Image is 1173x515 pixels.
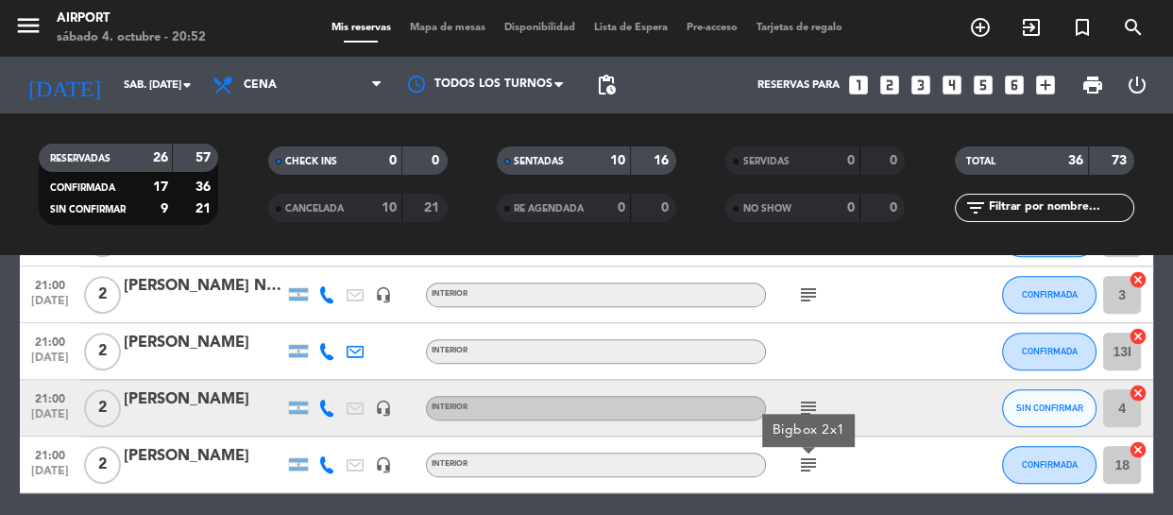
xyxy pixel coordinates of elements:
[1002,446,1096,484] button: CONFIRMADA
[152,151,167,164] strong: 26
[909,73,933,97] i: looks_3
[966,157,995,166] span: TOTAL
[890,154,901,167] strong: 0
[124,387,284,412] div: [PERSON_NAME]
[124,444,284,469] div: [PERSON_NAME]
[1071,16,1094,39] i: turned_in_not
[424,201,443,215] strong: 21
[432,290,467,298] span: INTERIOR
[14,11,42,46] button: menu
[677,23,747,33] span: Pre-acceso
[1129,327,1147,346] i: cancel
[610,154,625,167] strong: 10
[585,23,677,33] span: Lista de Espera
[26,465,74,487] span: [DATE]
[846,73,871,97] i: looks_one
[1002,276,1096,314] button: CONFIRMADA
[847,154,855,167] strong: 0
[84,446,121,484] span: 2
[1016,403,1083,413] span: SIN CONFIRMAR
[654,154,672,167] strong: 16
[84,389,121,427] span: 2
[1129,440,1147,459] i: cancel
[14,64,114,106] i: [DATE]
[195,202,214,215] strong: 21
[618,201,625,215] strong: 0
[797,283,820,306] i: subject
[757,79,840,92] span: Reservas para
[1126,74,1148,96] i: power_settings_new
[57,9,206,28] div: Airport
[742,157,789,166] span: SERVIDAS
[26,386,74,408] span: 21:00
[50,183,115,193] span: CONFIRMADA
[195,180,214,194] strong: 36
[1081,74,1104,96] span: print
[124,331,284,355] div: [PERSON_NAME]
[1002,333,1096,370] button: CONFIRMADA
[890,201,901,215] strong: 0
[432,347,467,354] span: INTERIOR
[1068,154,1083,167] strong: 36
[797,454,820,476] i: subject
[661,201,672,215] strong: 0
[195,151,214,164] strong: 57
[1111,154,1130,167] strong: 73
[971,73,995,97] i: looks_5
[877,73,902,97] i: looks_two
[495,23,585,33] span: Disponibilidad
[1002,389,1096,427] button: SIN CONFIRMAR
[432,460,467,468] span: INTERIOR
[26,443,74,465] span: 21:00
[987,197,1133,218] input: Filtrar por nombre...
[1022,459,1078,470] span: CONFIRMADA
[514,204,584,214] span: RE AGENDADA
[1020,16,1043,39] i: exit_to_app
[595,74,618,96] span: pending_actions
[432,403,467,411] span: INTERIOR
[14,11,42,40] i: menu
[797,397,820,420] i: subject
[400,23,495,33] span: Mapa de mesas
[847,201,855,215] strong: 0
[322,23,400,33] span: Mis reservas
[26,408,74,430] span: [DATE]
[176,74,198,96] i: arrow_drop_down
[26,352,74,373] span: [DATE]
[940,73,964,97] i: looks_4
[1122,16,1145,39] i: search
[26,295,74,317] span: [DATE]
[389,154,397,167] strong: 0
[432,154,443,167] strong: 0
[375,400,392,417] i: headset_mic
[26,273,74,295] span: 21:00
[152,180,167,194] strong: 17
[969,16,992,39] i: add_circle_outline
[50,205,126,215] span: SIN CONFIRMAR
[1002,73,1027,97] i: looks_6
[124,274,284,299] div: [PERSON_NAME] Novas
[160,202,167,215] strong: 9
[50,154,110,163] span: RESERVADAS
[1022,346,1078,356] span: CONFIRMADA
[742,204,790,214] span: NO SHOW
[244,78,277,92] span: Cena
[1129,384,1147,403] i: cancel
[1129,270,1147,289] i: cancel
[382,201,397,215] strong: 10
[285,157,337,166] span: CHECK INS
[26,330,74,352] span: 21:00
[1115,57,1160,113] div: LOG OUT
[57,28,206,47] div: sábado 4. octubre - 20:52
[1033,73,1058,97] i: add_box
[1022,289,1078,300] span: CONFIRMADA
[84,333,121,370] span: 2
[285,204,344,214] span: CANCELADA
[964,197,987,219] i: filter_list
[514,157,564,166] span: SENTADAS
[747,23,852,33] span: Tarjetas de regalo
[773,421,845,440] div: Bigbox 2x1
[84,276,121,314] span: 2
[375,456,392,473] i: headset_mic
[375,286,392,303] i: headset_mic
